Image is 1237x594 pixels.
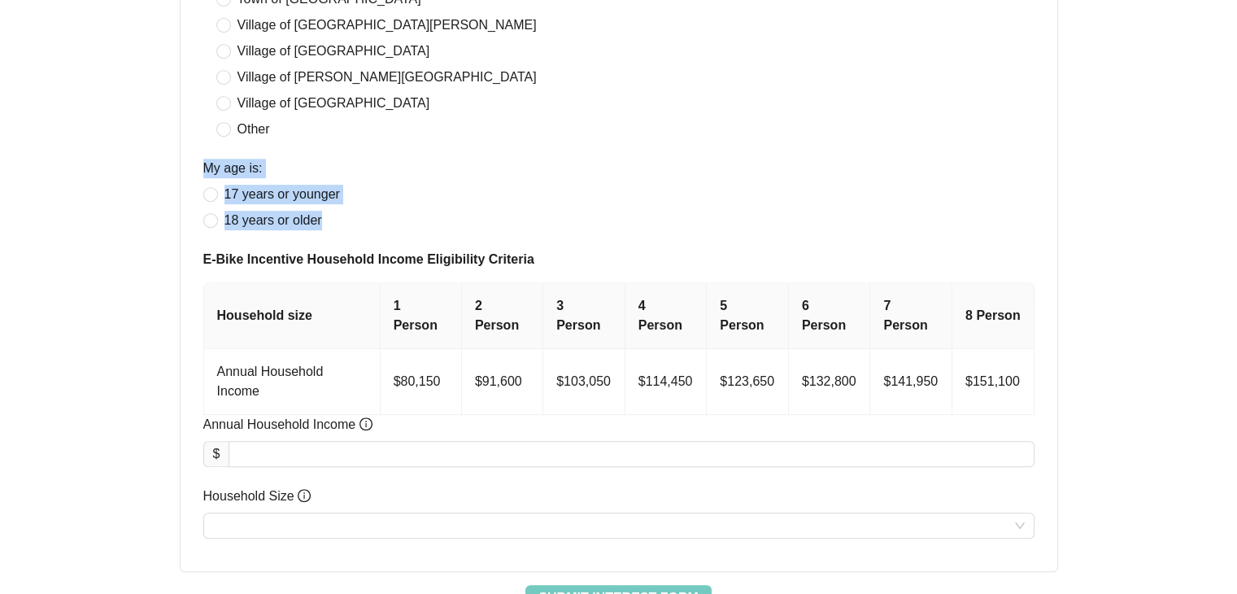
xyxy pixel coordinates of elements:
span: E-Bike Incentive Household Income Eligibility Criteria [203,250,1034,269]
div: $ [203,441,229,467]
span: info-circle [359,417,372,430]
td: $141,950 [870,349,952,415]
td: $123,650 [707,349,789,415]
td: $91,600 [462,349,543,415]
td: Annual Household Income [204,349,381,415]
span: Other [231,120,277,139]
th: Household size [204,283,381,349]
span: Village of [GEOGRAPHIC_DATA] [231,41,437,61]
span: 18 years or older [218,211,329,230]
th: 1 Person [381,283,462,349]
span: Village of [PERSON_NAME][GEOGRAPHIC_DATA] [231,68,543,87]
td: $80,150 [381,349,462,415]
th: 7 Person [870,283,952,349]
th: 3 Person [543,283,625,349]
td: $103,050 [543,349,625,415]
td: $132,800 [789,349,871,415]
span: 17 years or younger [218,185,346,204]
th: 5 Person [707,283,789,349]
th: 6 Person [789,283,871,349]
th: 4 Person [625,283,708,349]
td: $114,450 [625,349,708,415]
span: Village of [GEOGRAPHIC_DATA][PERSON_NAME] [231,15,543,35]
span: Annual Household Income [203,415,372,435]
th: 8 Person [952,283,1034,349]
span: info-circle [298,489,311,502]
span: Household Size [203,487,311,506]
label: My age is: [203,159,263,178]
td: $151,100 [952,349,1034,415]
th: 2 Person [462,283,543,349]
span: Village of [GEOGRAPHIC_DATA] [231,94,437,113]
